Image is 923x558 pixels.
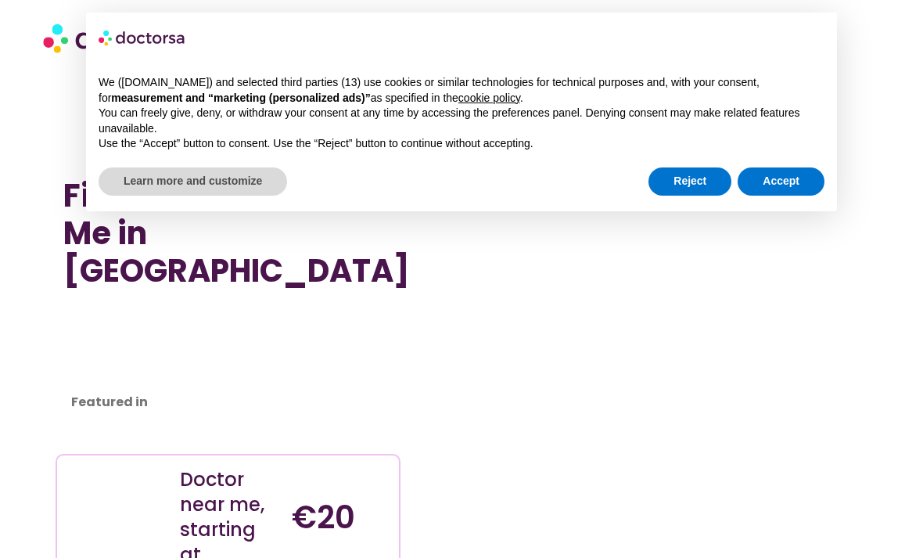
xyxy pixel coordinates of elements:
strong: measurement and “marketing (personalized ads)” [111,92,370,104]
h1: Find a Doctor Near Me in [GEOGRAPHIC_DATA] [63,177,393,290]
h4: €20 [292,499,387,536]
a: cookie policy [458,92,520,104]
button: Accept [738,167,824,196]
img: Illustration depicting a young woman in a casual outfit, engaged with her smartphone. She has a p... [78,479,155,556]
strong: Featured in [71,393,148,411]
p: We ([DOMAIN_NAME]) and selected third parties (13) use cookies or similar technologies for techni... [99,75,824,106]
img: logo [99,25,186,50]
iframe: Customer reviews powered by Trustpilot [63,305,204,423]
button: Learn more and customize [99,167,287,196]
button: Reject [648,167,731,196]
p: Use the “Accept” button to consent. Use the “Reject” button to continue without accepting. [99,136,824,152]
p: You can freely give, deny, or withdraw your consent at any time by accessing the preferences pane... [99,106,824,136]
